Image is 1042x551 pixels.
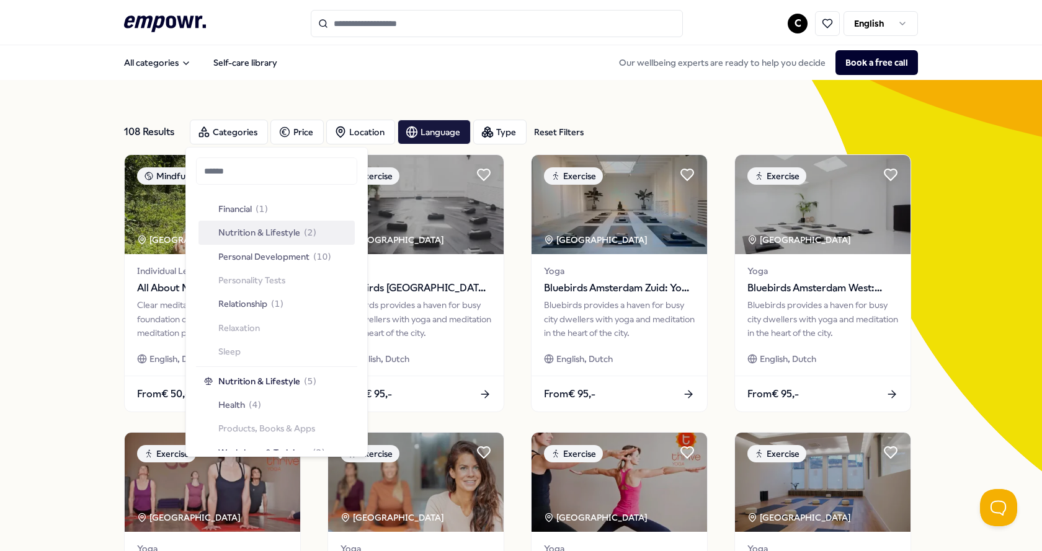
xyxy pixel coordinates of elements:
div: [GEOGRAPHIC_DATA] [341,511,446,524]
div: Exercise [747,445,806,462]
div: [GEOGRAPHIC_DATA] [137,233,243,247]
div: [GEOGRAPHIC_DATA] [544,511,649,524]
img: package image [125,155,300,254]
div: Bluebirds provides a haven for busy city dwellers with yoga and meditation in the heart of the city. [747,298,898,340]
a: Self-care library [203,50,287,75]
div: [GEOGRAPHIC_DATA] [341,233,446,247]
span: From € 50,- [137,386,189,402]
span: ( 1 ) [271,297,283,311]
button: Language [398,120,471,144]
div: Bluebirds provides a haven for busy city dwellers with yoga and meditation in the heart of the city. [341,298,491,340]
span: From € 95,- [747,386,799,402]
img: package image [532,433,707,532]
span: Bluebirds Amsterdam West: Yoga & Wellbeing [747,280,898,296]
div: Our wellbeing experts are ready to help you decide [609,50,918,75]
img: package image [532,155,707,254]
img: package image [125,433,300,532]
a: package imageExercise[GEOGRAPHIC_DATA] YogaBluebirds Amsterdam West: Yoga & WellbeingBluebirds pr... [734,154,911,412]
span: Nutrition & Lifestyle [218,226,300,239]
span: ( 2 ) [313,446,325,459]
div: Reset Filters [534,125,584,139]
span: ( 5 ) [304,374,316,388]
button: Price [270,120,324,144]
div: Exercise [137,445,196,462]
img: package image [328,155,504,254]
span: Health [218,398,245,412]
a: package imageExercise[GEOGRAPHIC_DATA] YogaBluebirds [GEOGRAPHIC_DATA] East: Yoga & WellbeingBlue... [327,154,504,412]
button: Book a free call [835,50,918,75]
span: Relationship [218,297,267,311]
img: package image [328,433,504,532]
a: package imageExercise[GEOGRAPHIC_DATA] YogaBluebirds Amsterdam Zuid: Yoga & WellbeingBluebirds pr... [531,154,708,412]
span: Bluebirds [GEOGRAPHIC_DATA] East: Yoga & Wellbeing [341,280,491,296]
span: Yoga [341,264,491,278]
div: [GEOGRAPHIC_DATA] [544,233,649,247]
nav: Main [114,50,287,75]
div: Clear meditation guidance for a solid foundation or deepening your meditation practice. [137,298,288,340]
div: Exercise [341,167,399,185]
div: 108 Results [124,120,180,144]
span: ( 4 ) [249,398,261,412]
span: All About Meditation [137,280,288,296]
span: English, Dutch [149,352,206,366]
button: Categories [190,120,268,144]
img: package image [735,155,911,254]
div: [GEOGRAPHIC_DATA] [137,511,243,524]
span: Financial [218,202,252,216]
div: Exercise [747,167,806,185]
span: Individual Lesson(s) [137,264,288,278]
span: Workshops & Trainings [218,446,309,459]
span: English, Dutch [556,352,613,366]
button: Type [473,120,527,144]
span: Yoga [747,264,898,278]
div: [GEOGRAPHIC_DATA] [747,233,853,247]
button: Location [326,120,395,144]
div: Exercise [544,445,603,462]
button: All categories [114,50,201,75]
div: [GEOGRAPHIC_DATA] [747,511,853,524]
span: Nutrition & Lifestyle [218,374,300,388]
span: English, Dutch [353,352,409,366]
input: Search for products, categories or subcategories [311,10,683,37]
span: ( 10 ) [313,250,331,263]
img: package image [735,433,911,532]
span: Bluebirds Amsterdam Zuid: Yoga & Wellbeing [544,280,695,296]
span: Personal Development [218,250,309,263]
div: Exercise [341,445,399,462]
iframe: Help Scout Beacon - Open [980,489,1017,526]
div: Bluebirds provides a haven for busy city dwellers with yoga and meditation in the heart of the city. [544,298,695,340]
div: Exercise [544,167,603,185]
span: English, Dutch [760,352,816,366]
div: Mindfulness & Meditation [137,167,266,185]
a: package imageMindfulness & Meditation[GEOGRAPHIC_DATA] Individual Lesson(s)All About MeditationCl... [124,154,301,412]
span: ( 1 ) [256,202,268,216]
span: Yoga [544,264,695,278]
span: ( 2 ) [304,226,316,239]
div: Suggestions [196,192,357,451]
span: From € 95,- [544,386,595,402]
button: C [788,14,808,33]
